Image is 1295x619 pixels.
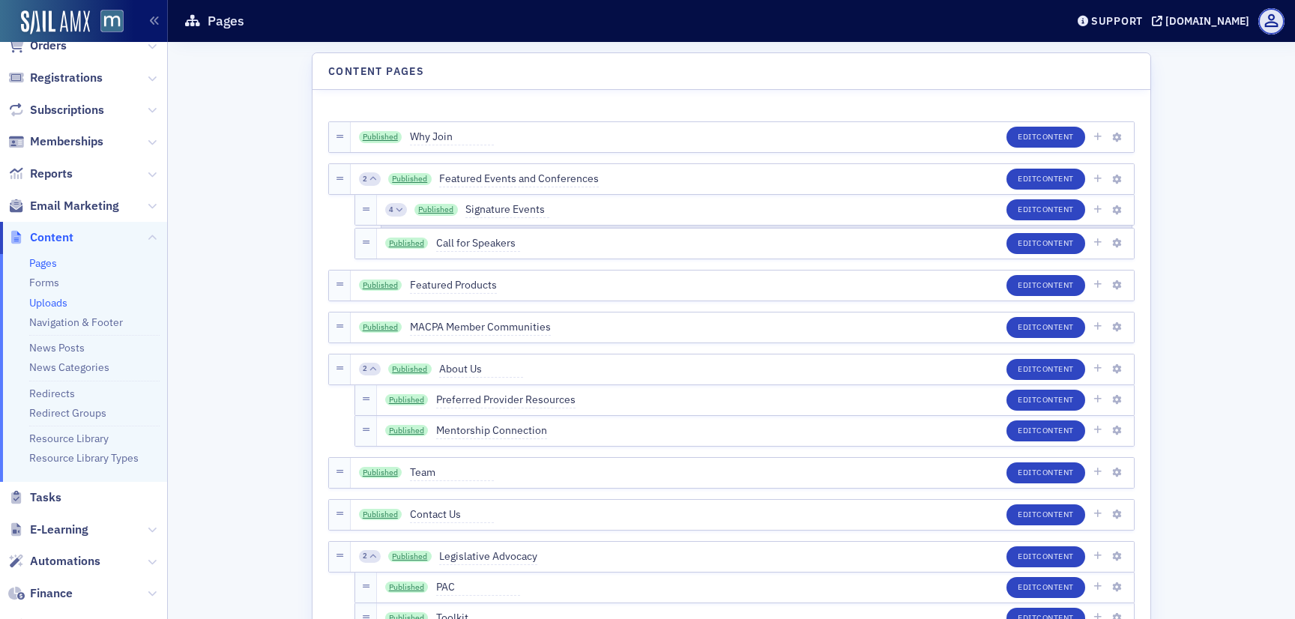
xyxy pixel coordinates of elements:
[1006,359,1085,380] button: EditContent
[1036,425,1074,435] span: Content
[29,387,75,400] a: Redirects
[1258,8,1285,34] span: Profile
[359,131,402,143] a: Published
[100,10,124,33] img: SailAMX
[1006,233,1085,254] button: EditContent
[30,198,119,214] span: Email Marketing
[439,549,537,565] span: Legislative Advocacy
[8,133,103,150] a: Memberships
[385,425,429,437] a: Published
[410,319,551,336] span: MACPA Member Communities
[8,37,67,54] a: Orders
[1036,509,1074,519] span: Content
[410,465,494,481] span: Team
[29,341,85,354] a: News Posts
[436,235,520,252] span: Call for Speakers
[436,423,547,439] span: Mentorship Connection
[439,171,599,187] span: Featured Events and Conferences
[29,406,106,420] a: Redirect Groups
[1006,577,1085,598] button: EditContent
[436,392,576,408] span: Preferred Provider Resources
[388,173,432,185] a: Published
[8,70,103,86] a: Registrations
[1006,546,1085,567] button: EditContent
[439,361,523,378] span: About Us
[388,551,432,563] a: Published
[1006,390,1085,411] button: EditContent
[30,37,67,54] span: Orders
[363,363,367,374] span: 2
[1006,199,1085,220] button: EditContent
[1036,204,1074,214] span: Content
[30,489,61,506] span: Tasks
[30,585,73,602] span: Finance
[29,296,67,309] a: Uploads
[30,522,88,538] span: E-Learning
[29,451,139,465] a: Resource Library Types
[1006,275,1085,296] button: EditContent
[8,198,119,214] a: Email Marketing
[1152,16,1255,26] button: [DOMAIN_NAME]
[1036,467,1074,477] span: Content
[29,315,123,329] a: Navigation & Footer
[1036,551,1074,561] span: Content
[1006,127,1085,148] button: EditContent
[1036,394,1074,405] span: Content
[1036,321,1074,332] span: Content
[359,509,402,521] a: Published
[1006,504,1085,525] button: EditContent
[30,166,73,182] span: Reports
[30,70,103,86] span: Registrations
[8,489,61,506] a: Tasks
[29,256,57,270] a: Pages
[1165,14,1249,28] div: [DOMAIN_NAME]
[8,585,73,602] a: Finance
[1006,169,1085,190] button: EditContent
[1006,462,1085,483] button: EditContent
[363,551,367,561] span: 2
[1036,238,1074,248] span: Content
[30,133,103,150] span: Memberships
[30,102,104,118] span: Subscriptions
[328,64,424,79] h4: Content Pages
[465,202,549,218] span: Signature Events
[363,174,367,184] span: 2
[359,280,402,292] a: Published
[8,102,104,118] a: Subscriptions
[385,394,429,406] a: Published
[359,467,402,479] a: Published
[385,238,429,250] a: Published
[29,360,109,374] a: News Categories
[1006,317,1085,338] button: EditContent
[410,507,494,523] span: Contact Us
[8,522,88,538] a: E-Learning
[385,582,429,594] a: Published
[8,229,73,246] a: Content
[29,276,59,289] a: Forms
[90,10,124,35] a: View Homepage
[30,553,100,570] span: Automations
[30,229,73,246] span: Content
[1006,420,1085,441] button: EditContent
[414,204,458,216] a: Published
[410,277,497,294] span: Featured Products
[8,166,73,182] a: Reports
[1036,131,1074,142] span: Content
[1036,363,1074,374] span: Content
[8,553,100,570] a: Automations
[208,12,244,30] h1: Pages
[1036,173,1074,184] span: Content
[1036,280,1074,290] span: Content
[389,205,393,215] span: 4
[1036,582,1074,592] span: Content
[1091,14,1143,28] div: Support
[359,321,402,333] a: Published
[29,432,109,445] a: Resource Library
[21,10,90,34] img: SailAMX
[436,579,520,596] span: PAC
[410,129,494,145] span: Why Join
[388,363,432,375] a: Published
